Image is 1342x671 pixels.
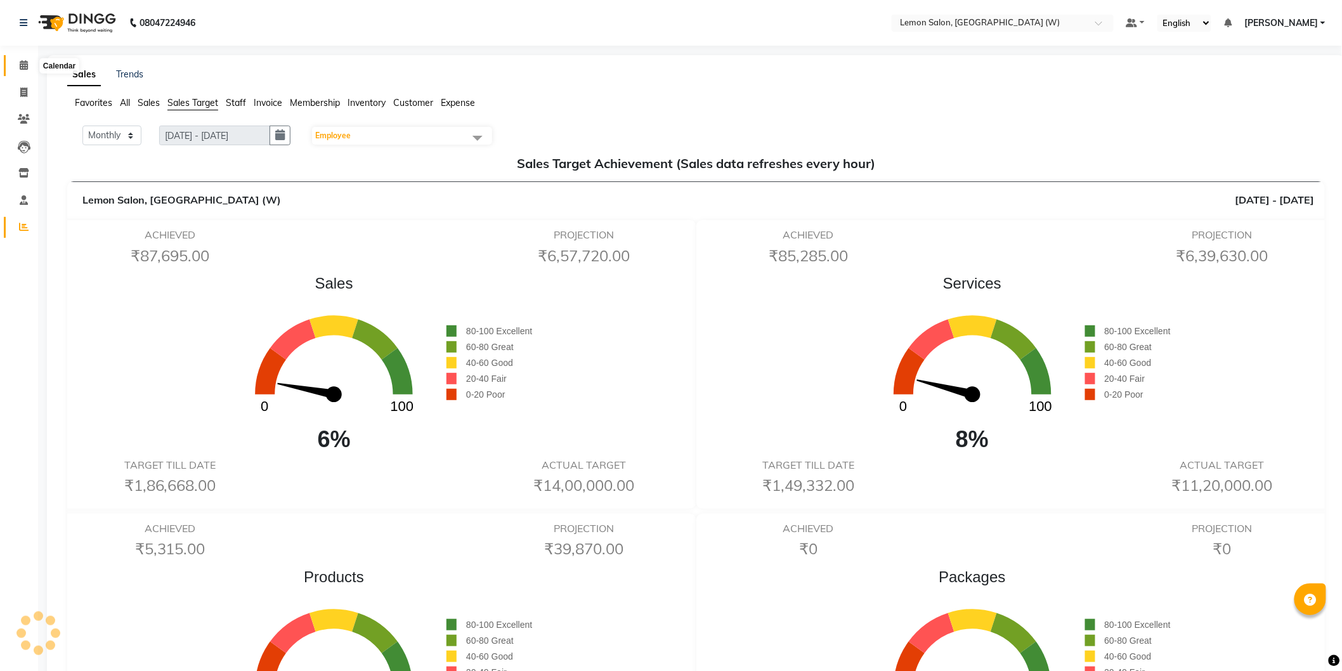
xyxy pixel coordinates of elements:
h6: PROJECTION [1128,229,1316,241]
h6: TARGET TILL DATE [715,459,902,471]
span: 0-20 Poor [1105,389,1143,400]
span: 80-100 Excellent [1105,326,1171,336]
span: 60-80 Great [1105,342,1152,352]
h6: ₹87,695.00 [76,247,264,265]
h6: ACTUAL TARGET [1128,459,1316,471]
span: Inventory [348,97,386,108]
h6: PROJECTION [490,229,677,241]
h6: ACHIEVED [715,523,902,535]
h6: ACHIEVED [715,229,902,241]
h6: ₹0 [715,540,902,558]
h6: ACTUAL TARGET [490,459,677,471]
span: Lemon Salon, [GEOGRAPHIC_DATA] (W) [82,193,281,206]
span: Staff [226,97,246,108]
span: Sales [221,272,446,295]
h6: ₹14,00,000.00 [490,476,677,495]
span: 40-60 Good [1105,651,1152,661]
span: Expense [441,97,475,108]
span: 20-40 Fair [466,374,507,384]
h6: ₹85,285.00 [715,247,902,265]
h6: ₹5,315.00 [76,540,264,558]
span: 60-80 Great [466,635,514,646]
span: 80-100 Excellent [466,326,532,336]
text: 100 [1029,399,1052,415]
span: Packages [860,566,1085,589]
h6: PROJECTION [490,523,677,535]
h6: ₹0 [1128,540,1316,558]
span: Invoice [254,97,282,108]
h6: ₹11,20,000.00 [1128,476,1316,495]
span: 8% [860,422,1085,457]
span: Sales [138,97,160,108]
span: Services [860,272,1085,295]
span: Products [221,566,446,589]
span: 60-80 Great [1105,635,1152,646]
span: 60-80 Great [466,342,514,352]
h6: ₹39,870.00 [490,540,677,558]
h5: Sales Target Achievement (Sales data refreshes every hour) [77,156,1315,171]
h6: PROJECTION [1128,523,1316,535]
span: 0-20 Poor [466,389,505,400]
h6: ₹6,39,630.00 [1128,247,1316,265]
span: Favorites [75,97,112,108]
span: 6% [221,422,446,457]
span: 20-40 Fair [1105,374,1145,384]
span: Membership [290,97,340,108]
text: 0 [899,399,907,415]
h6: TARGET TILL DATE [76,459,264,471]
span: 40-60 Good [1105,358,1152,368]
text: 100 [391,399,414,415]
b: 08047224946 [140,5,195,41]
span: 80-100 Excellent [466,620,532,630]
span: All [120,97,130,108]
span: Employee [315,131,351,140]
h6: ₹6,57,720.00 [490,247,677,265]
text: 0 [261,399,268,415]
span: [PERSON_NAME] [1244,16,1318,30]
span: Sales Target [167,97,218,108]
input: DD/MM/YYYY-DD/MM/YYYY [159,126,270,145]
span: Customer [393,97,433,108]
h6: ACHIEVED [76,523,264,535]
span: 40-60 Good [466,651,513,661]
img: logo [32,5,119,41]
h6: ₹1,86,668.00 [76,476,264,495]
h6: ACHIEVED [76,229,264,241]
a: Trends [116,68,143,80]
span: 40-60 Good [466,358,513,368]
span: 80-100 Excellent [1105,620,1171,630]
div: Calendar [40,58,79,74]
h6: ₹1,49,332.00 [715,476,902,495]
span: [DATE] - [DATE] [1235,192,1315,207]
